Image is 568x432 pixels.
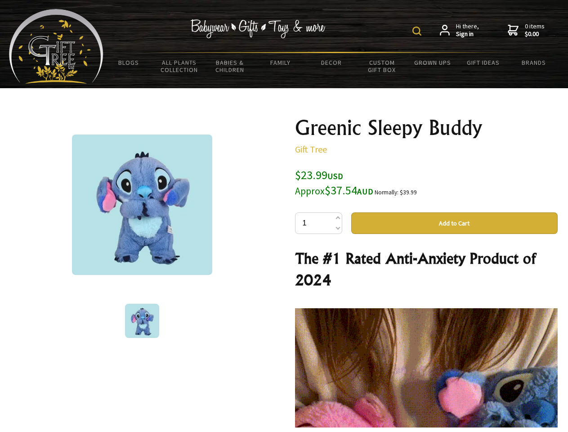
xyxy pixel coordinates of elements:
[412,27,421,36] img: product search
[525,22,545,38] span: 0 items
[191,19,326,38] img: Babywear - Gifts - Toys & more
[508,22,545,38] a: 0 items$0.00
[72,135,212,275] img: Greenic Sleepy Buddy
[9,9,103,84] img: Babyware - Gifts - Toys and more...
[295,117,558,139] h1: Greenic Sleepy Buddy
[440,22,479,38] a: Hi there,Sign in
[295,144,327,155] a: Gift Tree
[357,186,373,197] span: AUD
[205,53,255,79] a: Babies & Children
[306,53,357,72] a: Decor
[456,22,479,38] span: Hi there,
[407,53,458,72] a: Grown Ups
[327,171,343,181] span: USD
[357,53,407,79] a: Custom Gift Box
[125,304,159,338] img: Greenic Sleepy Buddy
[154,53,205,79] a: All Plants Collection
[458,53,509,72] a: Gift Ideas
[295,249,536,289] strong: The #1 Rated Anti-Anxiety Product of 2024
[509,53,559,72] a: Brands
[103,53,154,72] a: BLOGS
[255,53,306,72] a: Family
[375,189,417,196] small: Normally: $39.99
[295,167,373,198] span: $23.99 $37.54
[351,212,558,234] button: Add to Cart
[456,30,479,38] strong: Sign in
[295,185,325,197] small: Approx
[525,30,545,38] strong: $0.00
